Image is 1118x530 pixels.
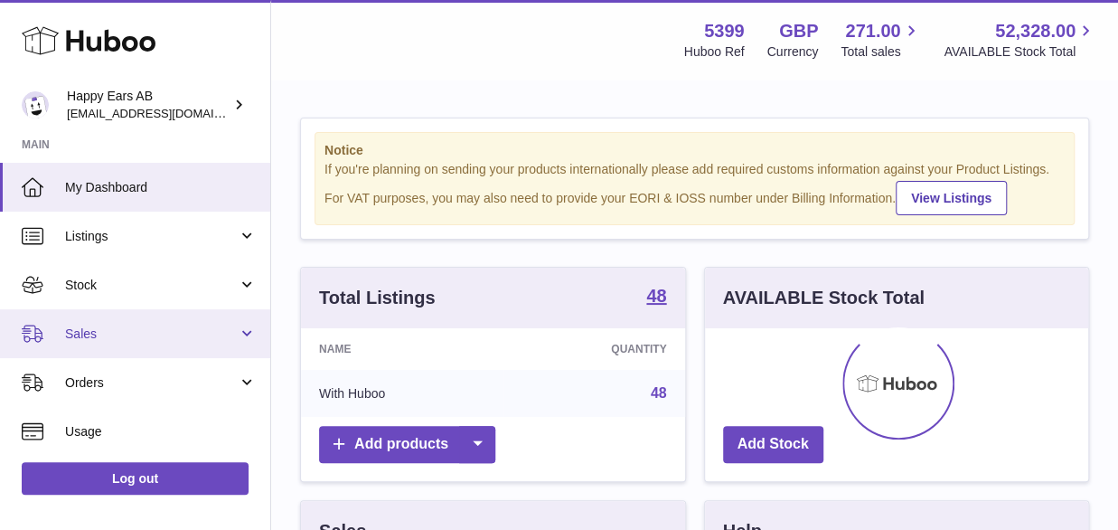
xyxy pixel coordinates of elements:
[723,286,925,310] h3: AVAILABLE Stock Total
[841,43,921,61] span: Total sales
[845,19,900,43] span: 271.00
[65,179,257,196] span: My Dashboard
[301,328,503,370] th: Name
[65,374,238,392] span: Orders
[67,88,230,122] div: Happy Ears AB
[646,287,666,305] strong: 48
[841,19,921,61] a: 271.00 Total sales
[65,277,238,294] span: Stock
[319,286,436,310] h3: Total Listings
[779,19,818,43] strong: GBP
[944,19,1096,61] a: 52,328.00 AVAILABLE Stock Total
[723,426,823,463] a: Add Stock
[503,328,685,370] th: Quantity
[324,142,1065,159] strong: Notice
[896,181,1007,215] a: View Listings
[704,19,745,43] strong: 5399
[319,426,495,463] a: Add products
[22,462,249,495] a: Log out
[67,106,266,120] span: [EMAIL_ADDRESS][DOMAIN_NAME]
[65,228,238,245] span: Listings
[301,370,503,417] td: With Huboo
[22,91,49,118] img: 3pl@happyearsearplugs.com
[684,43,745,61] div: Huboo Ref
[65,423,257,440] span: Usage
[995,19,1076,43] span: 52,328.00
[324,161,1065,215] div: If you're planning on sending your products internationally please add required customs informati...
[944,43,1096,61] span: AVAILABLE Stock Total
[65,326,238,343] span: Sales
[767,43,819,61] div: Currency
[646,287,666,308] a: 48
[651,385,667,401] a: 48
